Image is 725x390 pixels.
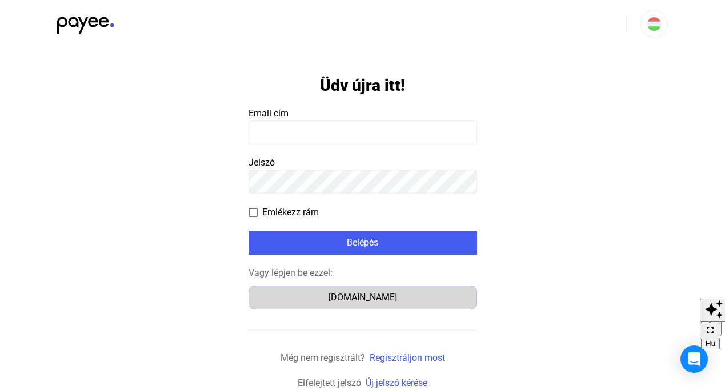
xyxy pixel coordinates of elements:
button: [DOMAIN_NAME] [249,286,477,309]
span: Email cím [249,108,289,119]
span: Elfelejtett jelszó [298,377,361,388]
div: Vagy lépjen be ezzel: [249,266,477,280]
div: Belépés [252,236,474,250]
a: Regisztráljon most [370,352,445,363]
span: Még nem regisztrált? [281,352,365,363]
div: Open Intercom Messenger [680,345,708,373]
span: Emlékezz rám [262,206,319,219]
span: Jelszó [249,157,275,168]
img: HU [647,17,661,31]
a: Új jelszó kérése [366,377,427,388]
h1: Üdv újra itt! [320,75,405,95]
button: Belépés [249,231,477,255]
img: black-payee-blue-dot.svg [57,10,114,34]
a: [DOMAIN_NAME] [249,292,477,303]
div: [DOMAIN_NAME] [253,291,473,304]
button: HU [640,10,668,38]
